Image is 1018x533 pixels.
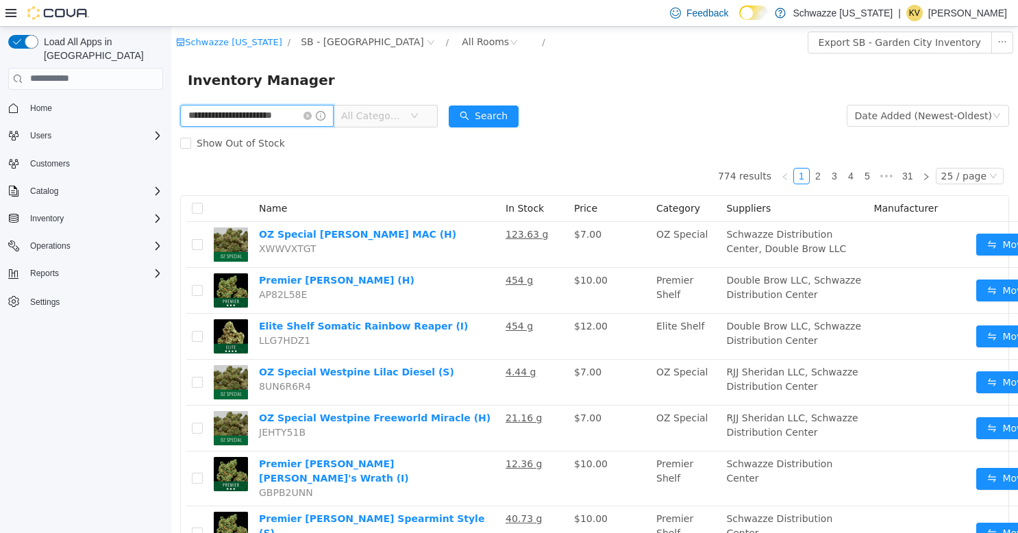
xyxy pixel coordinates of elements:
td: OZ Special [480,333,549,379]
i: icon: info-circle [145,84,154,94]
span: All Categories [170,82,232,96]
button: Inventory [25,210,69,227]
a: 5 [688,142,704,157]
img: Premier Shelf EDW Chimera (H) hero shot [42,247,77,281]
span: / [275,10,277,21]
a: icon: shopSchwazze [US_STATE] [5,10,111,21]
li: 5 [688,141,704,158]
button: Operations [25,238,76,254]
span: GBPB2UNN [88,460,142,471]
span: Name [88,176,116,187]
img: Elite Shelf Somatic Rainbow Reaper (I) hero shot [42,293,77,327]
button: icon: swapMove [805,299,868,321]
td: Premier Shelf [480,241,549,287]
span: LLG7HDZ1 [88,308,139,319]
i: icon: down [821,85,830,95]
span: Settings [25,293,163,310]
p: [PERSON_NAME] [928,5,1007,21]
span: Double Brow LLC, Schwazze Distribution Center [555,248,690,273]
span: Catalog [25,183,163,199]
img: Cova [27,6,89,20]
img: OZ Special Westpine Freeworld Miracle (H) hero shot [42,384,77,419]
span: Catalog [30,186,58,197]
span: $10.00 [403,432,436,443]
span: ••• [704,141,726,158]
span: Load All Apps in [GEOGRAPHIC_DATA] [38,35,163,62]
span: / [371,10,373,21]
button: Users [3,126,169,145]
u: 40.73 g [334,486,371,497]
li: 2 [638,141,655,158]
span: Customers [25,155,163,172]
img: Premier Shelf Sacco Dante's Wrath (I) hero shot [42,430,77,464]
p: Schwazze [US_STATE] [793,5,893,21]
button: Users [25,127,57,144]
button: icon: swapMove [805,441,868,463]
u: 454 g [334,248,362,259]
li: 31 [726,141,747,158]
span: SB - Garden City [129,8,253,23]
span: Operations [25,238,163,254]
span: Schwazze Distribution Center [555,486,661,512]
span: Home [30,103,52,114]
span: AP82L58E [88,262,136,273]
span: $10.00 [403,248,436,259]
img: OZ Special EDW Cherry MAC (H) hero shot [42,201,77,235]
span: In Stock [334,176,373,187]
span: Users [25,127,163,144]
button: icon: swapMove [805,496,868,518]
u: 4.44 g [334,340,365,351]
li: 4 [671,141,688,158]
span: Reports [25,265,163,282]
a: Elite Shelf Somatic Rainbow Reaper (I) [88,294,297,305]
a: 3 [656,142,671,157]
button: Settings [3,291,169,311]
button: Home [3,98,169,118]
span: $10.00 [403,486,436,497]
a: Premier [PERSON_NAME] (H) [88,248,243,259]
a: Home [25,100,58,116]
span: Schwazze Distribution Center [555,432,661,457]
i: icon: right [751,146,759,154]
input: Dark Mode [739,5,768,20]
img: OZ Special Westpine Lilac Diesel (S) hero shot [42,338,77,373]
i: icon: down [818,145,826,155]
button: Catalog [3,182,169,201]
td: Premier Shelf [480,425,549,480]
span: RJJ Sheridan LLC, Schwazze Distribution Center [555,386,686,411]
button: icon: swapMove [805,253,868,275]
div: Date Added (Newest-Oldest) [684,79,821,99]
span: 8UN6R6R4 [88,354,140,365]
span: / [116,10,119,21]
a: 4 [672,142,687,157]
li: 774 results [547,141,600,158]
button: Reports [3,264,169,283]
span: $7.00 [403,202,430,213]
span: Customers [30,158,70,169]
u: 12.36 g [334,432,371,443]
button: icon: swapMove [805,207,868,229]
a: Settings [25,294,65,310]
span: Suppliers [555,176,599,187]
span: $12.00 [403,294,436,305]
i: icon: down [239,85,247,95]
span: Inventory [25,210,163,227]
span: Show Out of Stock [20,111,119,122]
td: Elite Shelf [480,287,549,333]
button: Catalog [25,183,64,199]
button: icon: searchSearch [277,79,347,101]
div: All Rooms [290,5,338,25]
i: icon: shop [5,11,14,20]
span: Dark Mode [739,20,740,21]
button: Inventory [3,209,169,228]
li: 1 [622,141,638,158]
li: Next Page [747,141,763,158]
span: Reports [30,268,59,279]
span: KV [909,5,920,21]
li: Next 5 Pages [704,141,726,158]
button: icon: swapMove [805,345,868,367]
span: Category [485,176,529,187]
u: 454 g [334,294,362,305]
li: 3 [655,141,671,158]
u: 123.63 g [334,202,377,213]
